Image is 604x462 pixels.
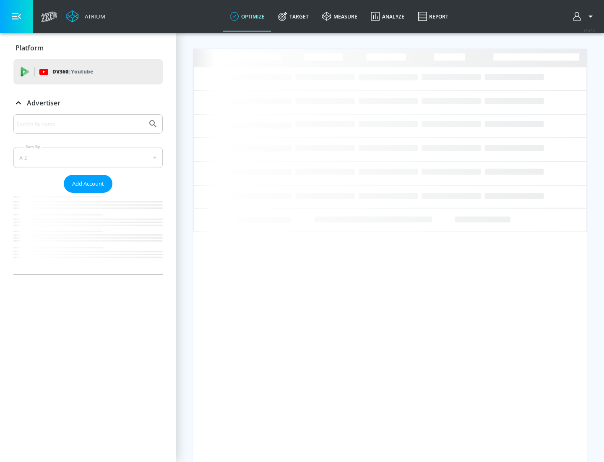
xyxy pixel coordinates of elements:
span: Add Account [72,179,104,189]
a: Analyze [364,1,411,31]
p: Platform [16,43,44,52]
div: Advertiser [13,91,163,115]
button: Add Account [64,175,112,193]
label: Sort By [24,144,42,150]
a: measure [315,1,364,31]
a: optimize [223,1,271,31]
a: Report [411,1,455,31]
div: Advertiser [13,114,163,274]
a: Target [271,1,315,31]
p: Advertiser [27,98,60,108]
nav: list of Advertiser [13,193,163,274]
div: DV360: Youtube [13,59,163,84]
div: Platform [13,36,163,60]
span: v 4.24.0 [584,28,596,32]
p: Youtube [71,67,93,76]
a: Atrium [66,10,105,23]
div: A-Z [13,147,163,168]
input: Search by name [17,118,144,129]
div: Atrium [81,13,105,20]
p: DV360: [52,67,93,76]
